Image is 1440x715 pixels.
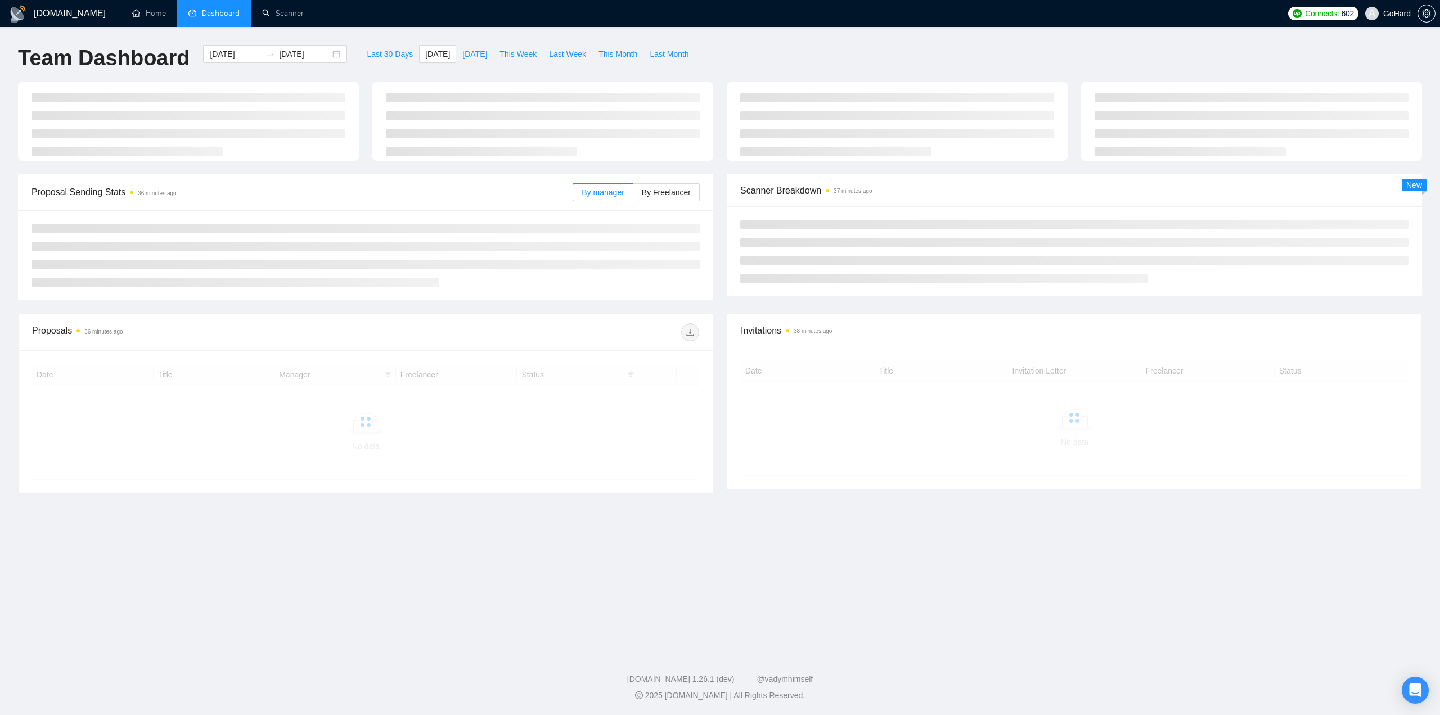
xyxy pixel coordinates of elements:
[31,185,573,199] span: Proposal Sending Stats
[1406,181,1422,190] span: New
[741,323,1408,338] span: Invitations
[84,329,123,335] time: 36 minutes ago
[598,48,637,60] span: This Month
[210,48,261,60] input: Start date
[757,674,813,683] a: @vadymhimself
[262,8,304,18] a: searchScanner
[794,328,832,334] time: 38 minutes ago
[1402,677,1429,704] div: Open Intercom Messenger
[1342,7,1354,20] span: 602
[367,48,413,60] span: Last 30 Days
[582,188,624,197] span: By manager
[425,48,450,60] span: [DATE]
[592,45,643,63] button: This Month
[456,45,493,63] button: [DATE]
[493,45,543,63] button: This Week
[361,45,419,63] button: Last 30 Days
[9,5,27,23] img: logo
[18,45,190,71] h1: Team Dashboard
[9,690,1431,701] div: 2025 [DOMAIN_NAME] | All Rights Reserved.
[740,183,1408,197] span: Scanner Breakdown
[188,9,196,17] span: dashboard
[627,674,735,683] a: [DOMAIN_NAME] 1.26.1 (dev)
[543,45,592,63] button: Last Week
[138,190,176,196] time: 36 minutes ago
[1417,9,1435,18] a: setting
[462,48,487,60] span: [DATE]
[643,45,695,63] button: Last Month
[265,50,274,59] span: to
[1418,9,1435,18] span: setting
[499,48,537,60] span: This Week
[32,323,366,341] div: Proposals
[419,45,456,63] button: [DATE]
[635,691,643,699] span: copyright
[265,50,274,59] span: swap-right
[202,8,240,18] span: Dashboard
[650,48,688,60] span: Last Month
[279,48,330,60] input: End date
[1305,7,1339,20] span: Connects:
[1293,9,1302,18] img: upwork-logo.png
[1417,5,1435,23] button: setting
[642,188,691,197] span: By Freelancer
[834,188,872,194] time: 37 minutes ago
[132,8,166,18] a: homeHome
[549,48,586,60] span: Last Week
[1368,10,1376,17] span: user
